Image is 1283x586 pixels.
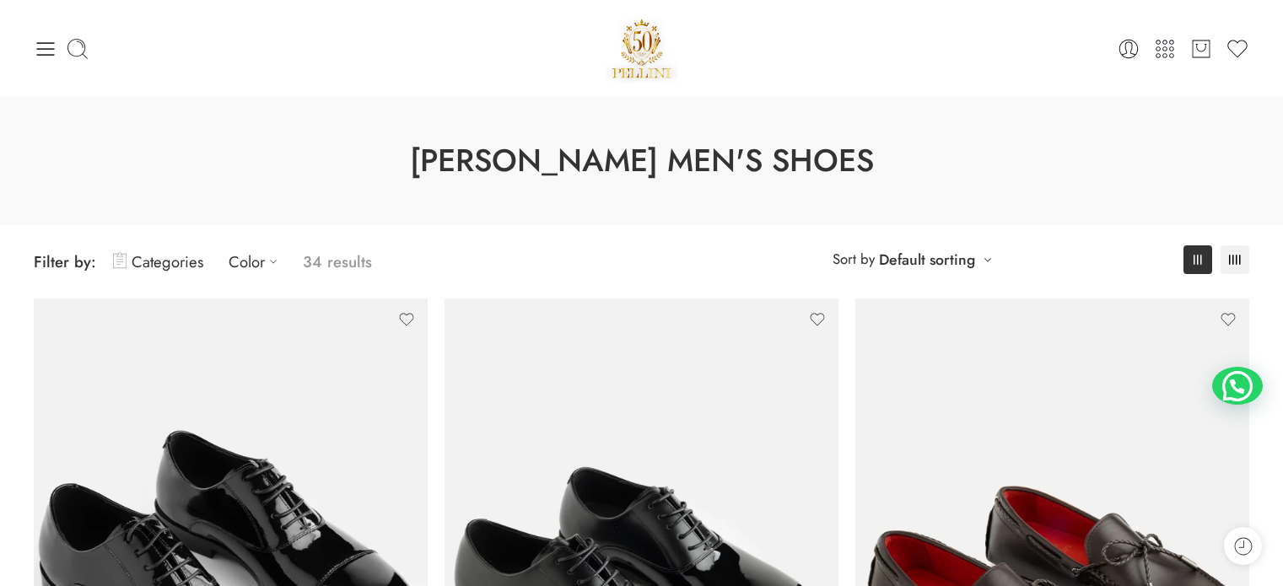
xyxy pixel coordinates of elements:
[229,242,286,282] a: Color
[879,248,975,271] a: Default sorting
[42,139,1241,183] h1: [PERSON_NAME] Men's Shoes
[303,242,372,282] p: 34 results
[1226,37,1249,61] a: Wishlist
[606,13,678,84] a: Pellini -
[1117,37,1140,61] a: Login / Register
[113,242,203,282] a: Categories
[833,245,875,273] span: Sort by
[1189,37,1213,61] a: Cart
[606,13,678,84] img: Pellini
[34,250,96,273] span: Filter by:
